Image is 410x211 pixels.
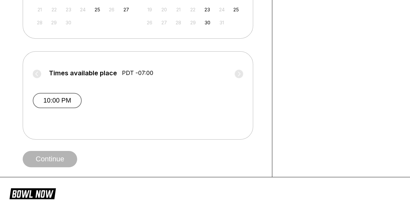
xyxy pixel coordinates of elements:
[64,18,73,27] div: Not available Tuesday, September 30th, 2025
[232,5,240,14] div: Choose Saturday, October 25th, 2025
[50,5,58,14] div: Not available Monday, September 22nd, 2025
[93,5,102,14] div: Choose Thursday, September 25th, 2025
[174,5,183,14] div: Not available Tuesday, October 21st, 2025
[189,18,197,27] div: Not available Wednesday, October 29th, 2025
[203,18,212,27] div: Choose Thursday, October 30th, 2025
[145,18,154,27] div: Not available Sunday, October 26th, 2025
[122,5,131,14] div: Choose Saturday, September 27th, 2025
[160,18,169,27] div: Not available Monday, October 27th, 2025
[64,5,73,14] div: Not available Tuesday, September 23rd, 2025
[174,18,183,27] div: Not available Tuesday, October 28th, 2025
[78,5,87,14] div: Not available Wednesday, September 24th, 2025
[160,5,169,14] div: Not available Monday, October 20th, 2025
[50,18,58,27] div: Not available Monday, September 29th, 2025
[33,93,82,108] button: 10:00 PM
[189,5,197,14] div: Not available Wednesday, October 22nd, 2025
[49,69,117,77] span: Times available place
[217,5,226,14] div: Not available Friday, October 24th, 2025
[35,5,44,14] div: Not available Sunday, September 21st, 2025
[203,5,212,14] div: Choose Thursday, October 23rd, 2025
[35,18,44,27] div: Not available Sunday, September 28th, 2025
[145,5,154,14] div: Not available Sunday, October 19th, 2025
[122,69,153,77] span: PDT -07:00
[217,18,226,27] div: Not available Friday, October 31st, 2025
[107,5,116,14] div: Not available Friday, September 26th, 2025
